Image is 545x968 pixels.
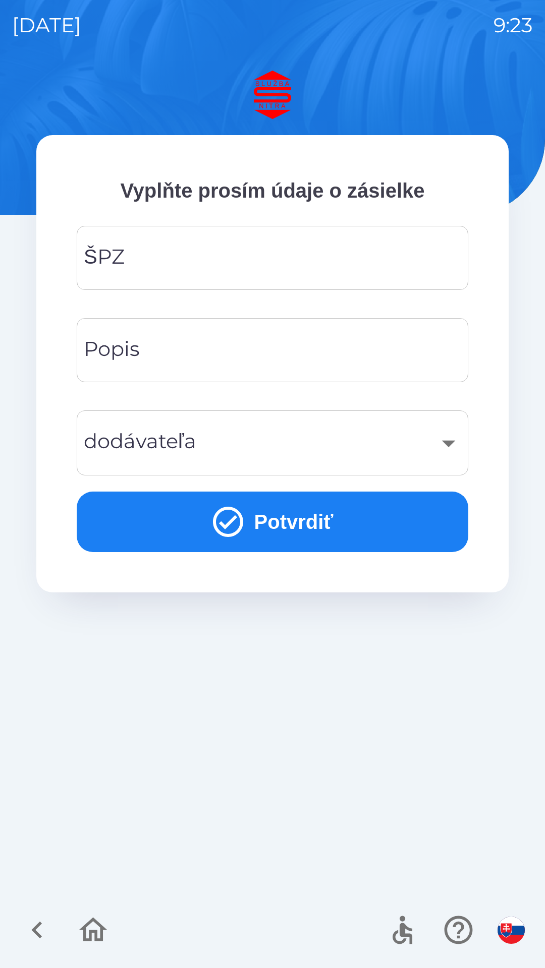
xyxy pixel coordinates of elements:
button: Potvrdiť [77,492,468,552]
p: 9:23 [494,10,533,40]
p: [DATE] [12,10,81,40]
img: Logo [36,71,509,119]
p: Vyplňte prosím údaje o zásielke [77,175,468,206]
img: sk flag [498,917,525,944]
